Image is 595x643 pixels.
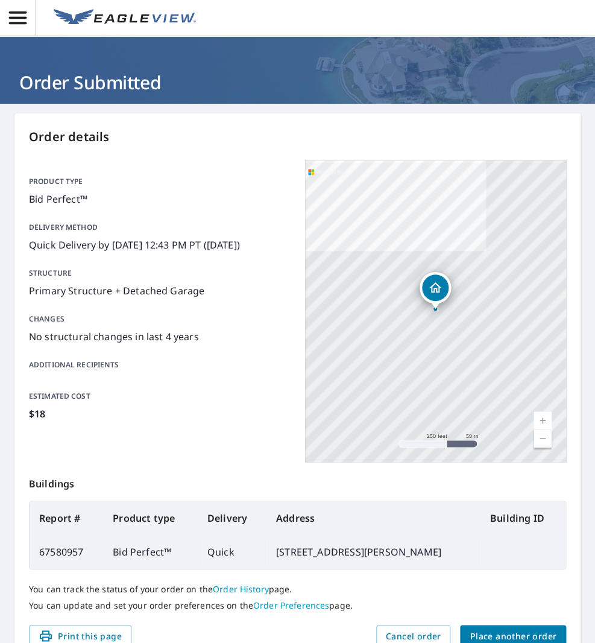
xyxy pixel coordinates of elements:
[29,600,566,610] p: You can update and set your order preferences on the page.
[54,9,196,27] img: EV Logo
[198,535,266,569] td: Quick
[14,70,581,95] h1: Order Submitted
[29,192,291,206] p: Bid Perfect™
[213,583,269,595] a: Order History
[30,501,103,535] th: Report #
[29,329,291,344] p: No structural changes in last 4 years
[266,501,480,535] th: Address
[534,429,552,448] a: Current Level 17, Zoom Out
[198,501,266,535] th: Delivery
[534,411,552,429] a: Current Level 17, Zoom In
[29,314,291,325] p: Changes
[266,535,480,569] td: [STREET_ADDRESS][PERSON_NAME]
[29,238,291,252] p: Quick Delivery by [DATE] 12:43 PM PT ([DATE])
[480,501,565,535] th: Building ID
[29,360,291,370] p: Additional recipients
[29,407,291,421] p: $18
[29,128,566,146] p: Order details
[29,584,566,595] p: You can track the status of your order on the page.
[29,462,566,501] p: Buildings
[253,599,329,610] a: Order Preferences
[30,535,103,569] td: 67580957
[29,391,291,402] p: Estimated cost
[29,176,291,187] p: Product type
[29,268,291,279] p: Structure
[103,535,198,569] td: Bid Perfect™
[29,222,291,233] p: Delivery method
[420,272,451,309] div: Dropped pin, building 1, Residential property, 298 Woodville Rd Pelzer, SC 29669
[103,501,198,535] th: Product type
[46,2,203,34] a: EV Logo
[29,283,291,298] p: Primary Structure + Detached Garage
